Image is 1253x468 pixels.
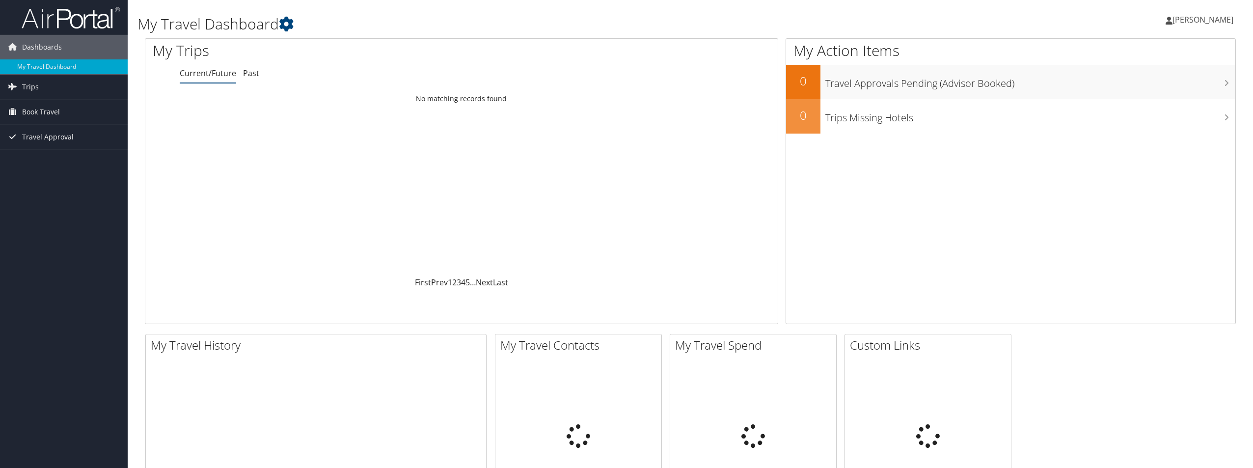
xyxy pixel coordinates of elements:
h3: Travel Approvals Pending (Advisor Booked) [825,72,1235,90]
h2: 0 [786,73,820,89]
a: 0Travel Approvals Pending (Advisor Booked) [786,65,1235,99]
h1: My Travel Dashboard [137,14,874,34]
a: 2 [452,277,457,288]
a: 3 [457,277,461,288]
h3: Trips Missing Hotels [825,106,1235,125]
h2: Custom Links [850,337,1011,354]
a: First [415,277,431,288]
a: Past [243,68,259,79]
span: … [470,277,476,288]
td: No matching records found [145,90,778,108]
h2: 0 [786,107,820,124]
a: 0Trips Missing Hotels [786,99,1235,134]
a: Next [476,277,493,288]
img: airportal-logo.png [22,6,120,29]
a: Prev [431,277,448,288]
a: 5 [465,277,470,288]
a: [PERSON_NAME] [1166,5,1243,34]
span: Travel Approval [22,125,74,149]
a: Last [493,277,508,288]
h2: My Travel Spend [675,337,836,354]
h2: My Travel Contacts [500,337,661,354]
a: Current/Future [180,68,236,79]
a: 1 [448,277,452,288]
h1: My Action Items [786,40,1235,61]
span: [PERSON_NAME] [1172,14,1233,25]
span: Dashboards [22,35,62,59]
a: 4 [461,277,465,288]
span: Trips [22,75,39,99]
h2: My Travel History [151,337,486,354]
h1: My Trips [153,40,507,61]
span: Book Travel [22,100,60,124]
